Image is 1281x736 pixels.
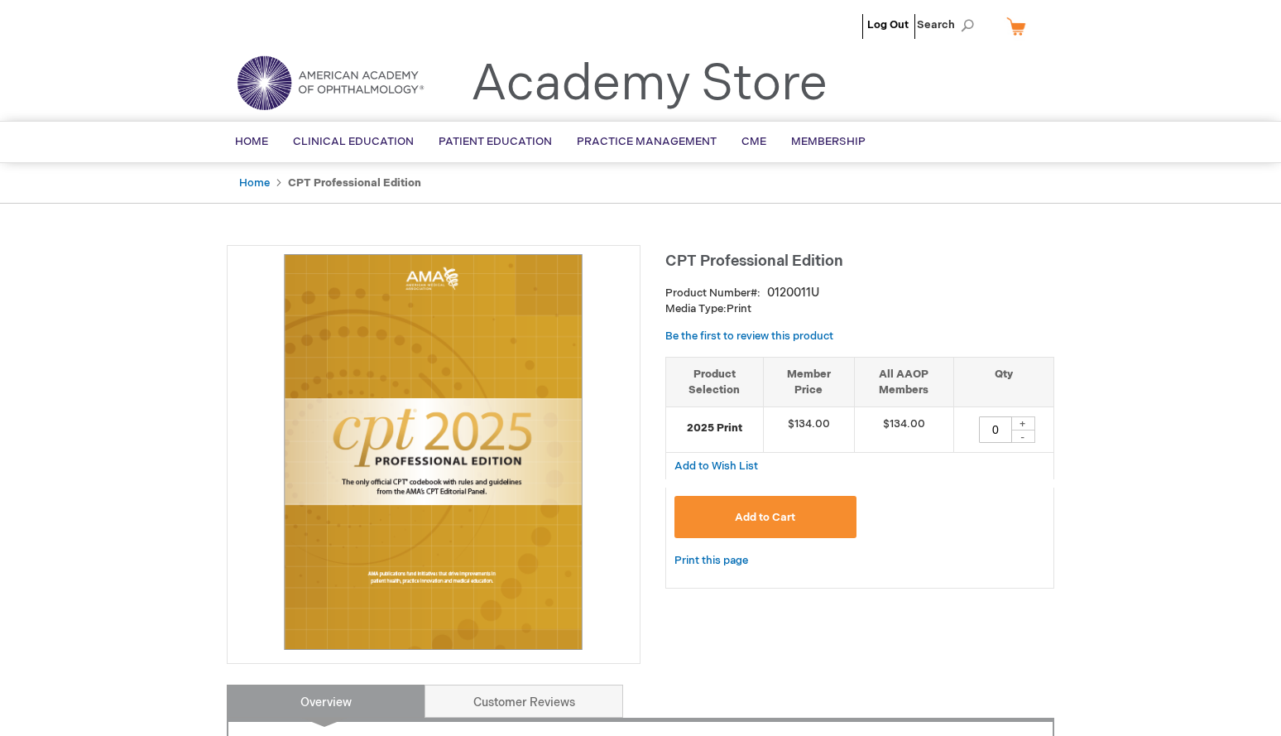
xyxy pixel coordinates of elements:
[763,357,854,406] th: Member Price
[665,302,727,315] strong: Media Type:
[665,301,1054,317] p: Print
[239,176,270,190] a: Home
[665,286,760,300] strong: Product Number
[763,407,854,453] td: $134.00
[741,135,766,148] span: CME
[979,416,1012,443] input: Qty
[674,496,856,538] button: Add to Cart
[674,459,758,473] a: Add to Wish List
[735,511,795,524] span: Add to Cart
[471,55,828,114] a: Academy Store
[674,551,748,571] a: Print this page
[293,135,414,148] span: Clinical Education
[577,135,717,148] span: Practice Management
[867,18,909,31] a: Log Out
[953,357,1053,406] th: Qty
[439,135,552,148] span: Patient Education
[791,135,866,148] span: Membership
[854,357,953,406] th: All AAOP Members
[235,135,268,148] span: Home
[767,285,819,301] div: 0120011U
[227,685,425,718] a: Overview
[425,685,623,718] a: Customer Reviews
[1010,416,1035,431] div: +
[674,421,755,436] strong: 2025 Print
[665,330,833,343] a: Be the first to review this product
[1010,430,1035,443] div: -
[236,254,631,650] img: CPT Professional Edition
[666,357,763,406] th: Product Selection
[917,8,980,41] span: Search
[665,253,843,270] span: CPT Professional Edition
[854,407,953,453] td: $134.00
[288,176,421,190] strong: CPT Professional Edition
